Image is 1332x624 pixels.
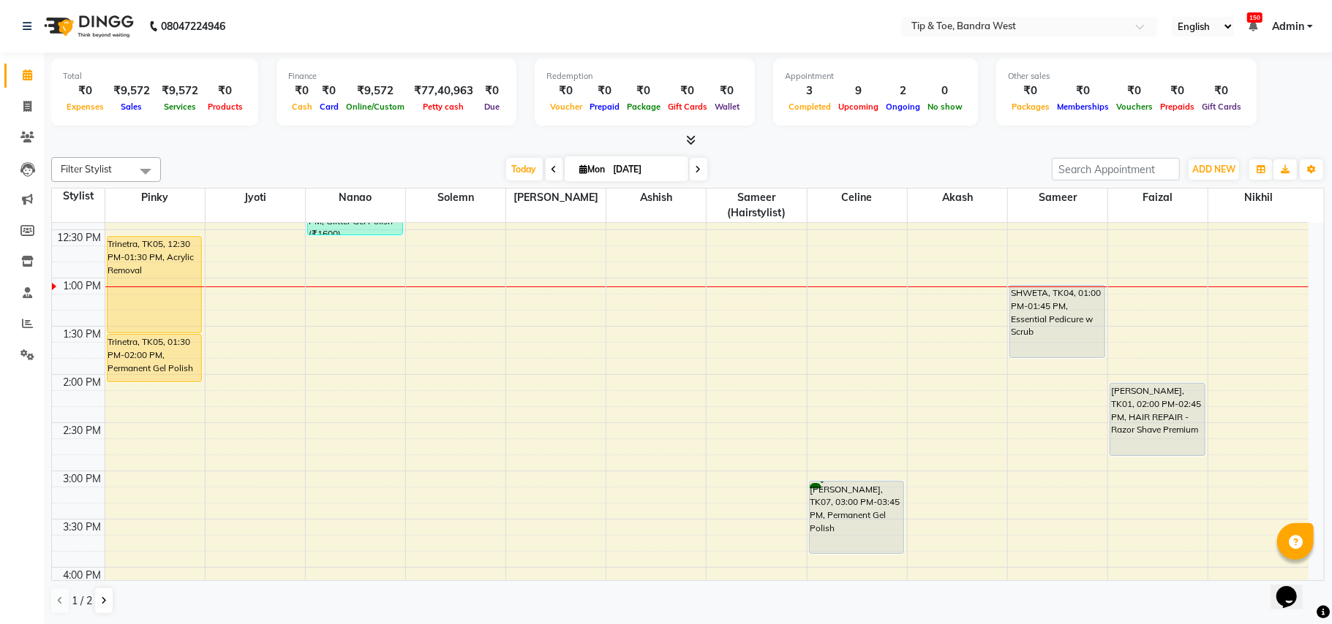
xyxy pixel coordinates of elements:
div: ₹0 [204,83,247,99]
div: ₹9,572 [342,83,408,99]
div: 4:00 PM [61,568,105,583]
span: Upcoming [835,102,882,112]
div: ₹0 [288,83,316,99]
span: Akash [908,189,1007,207]
span: Vouchers [1113,102,1156,112]
span: Prepaids [1156,102,1198,112]
b: 08047224946 [161,6,225,47]
div: 1:30 PM [61,327,105,342]
div: Other sales [1008,70,1245,83]
span: Gift Cards [1198,102,1245,112]
input: 2025-09-01 [609,159,682,180]
div: Total [63,70,247,83]
span: Mon [576,164,609,175]
div: ₹0 [63,83,108,99]
a: 150 [1249,20,1257,33]
span: Voucher [546,102,586,112]
div: Redemption [546,70,743,83]
span: Today [506,158,543,180]
span: Expenses [63,102,108,112]
span: Celine [808,189,907,207]
div: ₹0 [1198,83,1245,99]
div: [PERSON_NAME], TK07, 03:00 PM-03:45 PM, Permanent Gel Polish [810,482,904,553]
button: ADD NEW [1189,159,1239,180]
div: 9 [835,83,882,99]
div: ₹0 [546,83,586,99]
div: Stylist [52,189,105,204]
span: Sameer (hairstylist) [707,189,806,222]
span: Faizal [1108,189,1208,207]
div: ₹0 [1053,83,1113,99]
span: Petty cash [420,102,468,112]
span: Products [204,102,247,112]
span: Ashish [606,189,706,207]
div: 2:30 PM [61,423,105,438]
span: Jyoti [206,189,305,207]
div: ₹0 [711,83,743,99]
div: ₹0 [1113,83,1156,99]
div: SHWETA, TK04, 01:00 PM-01:45 PM, Essential Pedicure w Scrub [1010,286,1105,357]
div: Trinetra, TK05, 01:30 PM-02:00 PM, Permanent Gel Polish [108,335,202,381]
span: Sameer [1008,189,1107,207]
span: 150 [1247,12,1263,23]
img: logo [37,6,138,47]
span: Memberships [1053,102,1113,112]
span: Filter Stylist [61,163,112,175]
div: 12:30 PM [55,230,105,246]
span: Pinky [105,189,205,207]
input: Search Appointment [1052,158,1180,180]
span: Solemn [406,189,505,207]
div: ₹0 [1156,83,1198,99]
div: 2 [882,83,924,99]
div: ₹0 [479,83,505,99]
div: [PERSON_NAME], TK01, 02:00 PM-02:45 PM, HAIR REPAIR - Razor Shave Premium [1110,384,1205,455]
span: 1 / 2 [72,593,92,609]
span: Wallet [711,102,743,112]
span: Packages [1008,102,1053,112]
span: Prepaid [586,102,623,112]
span: Card [316,102,342,112]
div: 3 [785,83,835,99]
span: Gift Cards [664,102,711,112]
div: Finance [288,70,505,83]
div: ₹0 [316,83,342,99]
div: Trinetra, TK05, 12:30 PM-01:30 PM, Acrylic Removal [108,237,202,332]
div: ₹9,572 [156,83,204,99]
span: No show [924,102,966,112]
div: 1:00 PM [61,278,105,294]
span: Nikhil [1208,189,1309,207]
span: Services [160,102,200,112]
span: Completed [785,102,835,112]
div: ₹77,40,963 [408,83,479,99]
div: ₹9,572 [108,83,156,99]
div: 0 [924,83,966,99]
div: 2:00 PM [61,375,105,390]
span: Sales [118,102,146,112]
div: ₹0 [586,83,623,99]
span: Package [623,102,664,112]
span: Admin [1272,19,1304,34]
span: ADD NEW [1192,164,1235,175]
div: 3:30 PM [61,520,105,535]
div: 3:00 PM [61,471,105,487]
iframe: chat widget [1271,566,1317,609]
span: Due [481,102,503,112]
span: Cash [288,102,316,112]
div: ₹0 [664,83,711,99]
span: Nanao [306,189,405,207]
div: ₹0 [623,83,664,99]
div: ₹0 [1008,83,1053,99]
span: [PERSON_NAME] [506,189,606,207]
span: Ongoing [882,102,924,112]
div: Appointment [785,70,966,83]
span: Online/Custom [342,102,408,112]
